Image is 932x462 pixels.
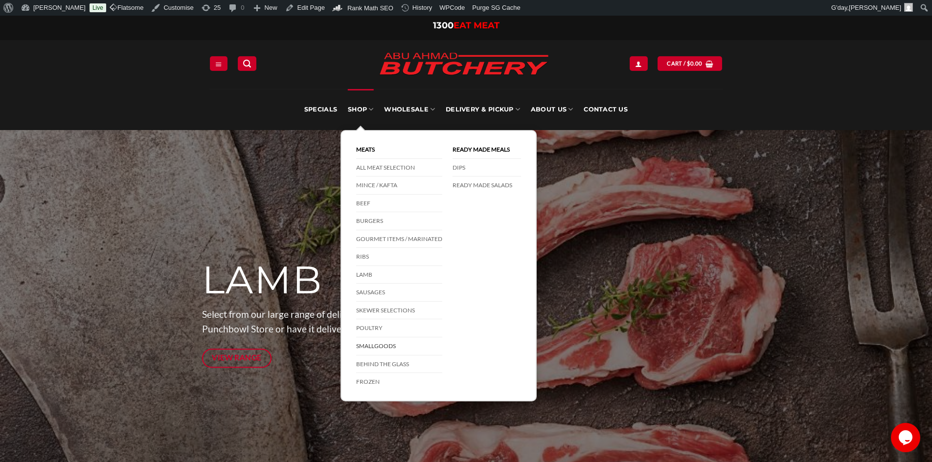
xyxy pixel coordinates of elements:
span: 1300 [433,20,454,31]
span: View Range [212,352,262,364]
a: Ready Made Salads [453,176,521,194]
a: Specials [304,89,337,130]
span: Rank Math SEO [347,4,393,12]
a: Search [238,56,256,70]
a: View cart [658,56,722,70]
a: Mince / Kafta [356,176,442,195]
a: Meats [356,141,442,159]
a: Live [90,3,106,12]
a: Behind The Glass [356,355,442,374]
a: Sausages [356,284,442,302]
a: DIPS [453,159,521,177]
a: Skewer Selections [356,302,442,320]
a: Frozen [356,373,442,391]
a: View Range [202,349,272,368]
span: LAMB [202,257,323,304]
span: Select from our large range of delicious Order online & collect from our Punchbowl Store or have ... [202,308,518,335]
a: Ready Made Meals [453,141,521,159]
a: Burgers [356,212,442,230]
a: Gourmet Items / Marinated [356,230,442,248]
a: 1300EAT MEAT [433,20,500,31]
a: Menu [210,56,227,70]
a: Lamb [356,266,442,284]
span: EAT MEAT [454,20,500,31]
a: All Meat Selection [356,159,442,177]
a: SHOP [348,89,373,130]
span: [PERSON_NAME] [849,4,901,11]
a: Ribs [356,248,442,266]
a: About Us [531,89,573,130]
span: Cart / [667,59,702,68]
span: $ [687,59,690,68]
iframe: chat widget [891,423,922,452]
a: Poultry [356,319,442,337]
img: Avatar of Zacky Kawtharani [904,3,913,12]
a: Beef [356,195,442,213]
img: Abu Ahmad Butchery [371,46,557,83]
bdi: 0.00 [687,60,703,66]
a: Delivery & Pickup [446,89,520,130]
a: Contact Us [584,89,628,130]
a: My account [630,56,647,70]
a: Smallgoods [356,337,442,355]
a: Wholesale [384,89,435,130]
